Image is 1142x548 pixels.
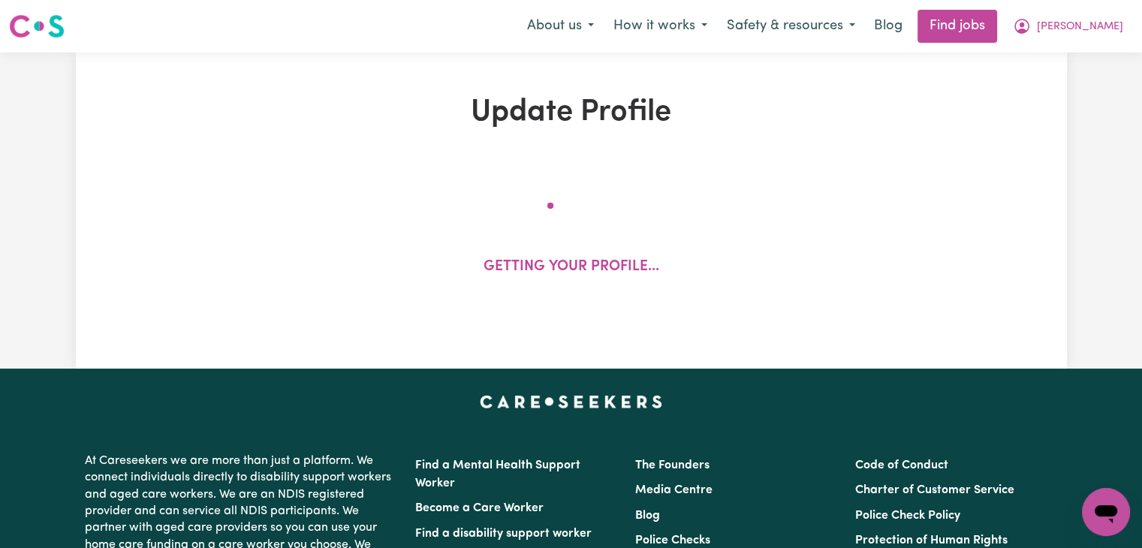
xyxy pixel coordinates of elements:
[517,11,604,42] button: About us
[250,95,893,131] h1: Update Profile
[717,11,865,42] button: Safety & resources
[855,484,1014,496] a: Charter of Customer Service
[415,502,544,514] a: Become a Care Worker
[415,528,592,540] a: Find a disability support worker
[484,257,659,279] p: Getting your profile...
[9,9,65,44] a: Careseekers logo
[635,459,710,471] a: The Founders
[604,11,717,42] button: How it works
[1037,19,1123,35] span: [PERSON_NAME]
[480,396,662,408] a: Careseekers home page
[1082,488,1130,536] iframe: Button to launch messaging window
[865,10,911,43] a: Blog
[855,510,960,522] a: Police Check Policy
[415,459,580,489] a: Find a Mental Health Support Worker
[855,459,948,471] a: Code of Conduct
[9,13,65,40] img: Careseekers logo
[635,510,660,522] a: Blog
[855,534,1008,546] a: Protection of Human Rights
[635,484,713,496] a: Media Centre
[1003,11,1133,42] button: My Account
[918,10,997,43] a: Find jobs
[635,534,710,546] a: Police Checks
